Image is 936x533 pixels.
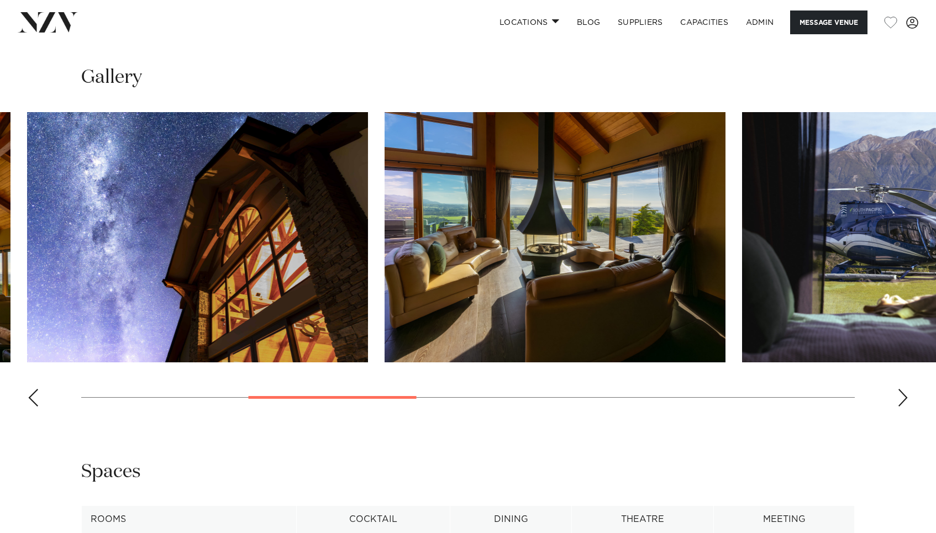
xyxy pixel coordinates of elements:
[714,506,855,533] th: Meeting
[27,112,368,362] swiper-slide: 3 / 10
[671,10,737,34] a: Capacities
[81,65,142,90] h2: Gallery
[297,506,450,533] th: Cocktail
[82,506,297,533] th: Rooms
[385,112,725,362] swiper-slide: 4 / 10
[790,10,867,34] button: Message Venue
[568,10,609,34] a: BLOG
[18,12,78,32] img: nzv-logo.png
[491,10,568,34] a: Locations
[737,10,782,34] a: ADMIN
[609,10,671,34] a: SUPPLIERS
[81,460,141,484] h2: Spaces
[572,506,714,533] th: Theatre
[450,506,572,533] th: Dining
